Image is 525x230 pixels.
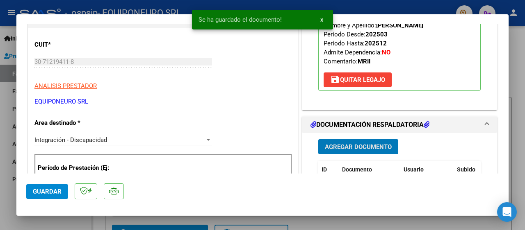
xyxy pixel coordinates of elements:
[318,139,398,154] button: Agregar Documento
[454,161,495,178] datatable-header-cell: Subido
[404,166,424,173] span: Usuario
[376,22,423,29] strong: [PERSON_NAME]
[342,166,372,173] span: Documento
[365,31,388,38] strong: 202503
[34,40,112,50] p: CUIT
[324,58,370,65] span: Comentario:
[314,12,330,27] button: x
[324,72,392,87] button: Quitar Legajo
[358,58,370,65] strong: MRII
[33,188,62,195] span: Guardar
[365,40,387,47] strong: 202512
[330,76,385,83] span: Quitar Legajo
[26,184,68,199] button: Guardar
[199,16,282,24] span: Se ha guardado el documento!
[339,161,400,178] datatable-header-cell: Documento
[457,166,475,173] span: Subido
[34,118,112,128] p: Area destinado *
[324,13,423,65] span: CUIL: Nombre y Apellido: Período Desde: Período Hasta: Admite Dependencia:
[38,163,113,182] p: Período de Prestación (Ej: 202505 para Mayo 2025)
[318,161,339,178] datatable-header-cell: ID
[34,82,97,90] span: ANALISIS PRESTADOR
[310,120,429,130] h1: DOCUMENTACIÓN RESPALDATORIA
[325,143,392,151] span: Agregar Documento
[34,97,292,106] p: EQUIPONEURO SRL
[320,16,323,23] span: x
[302,117,497,133] mat-expansion-panel-header: DOCUMENTACIÓN RESPALDATORIA
[34,136,107,144] span: Integración - Discapacidad
[400,161,454,178] datatable-header-cell: Usuario
[330,74,340,84] mat-icon: save
[497,202,517,222] div: Open Intercom Messenger
[382,49,390,56] strong: NO
[322,166,327,173] span: ID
